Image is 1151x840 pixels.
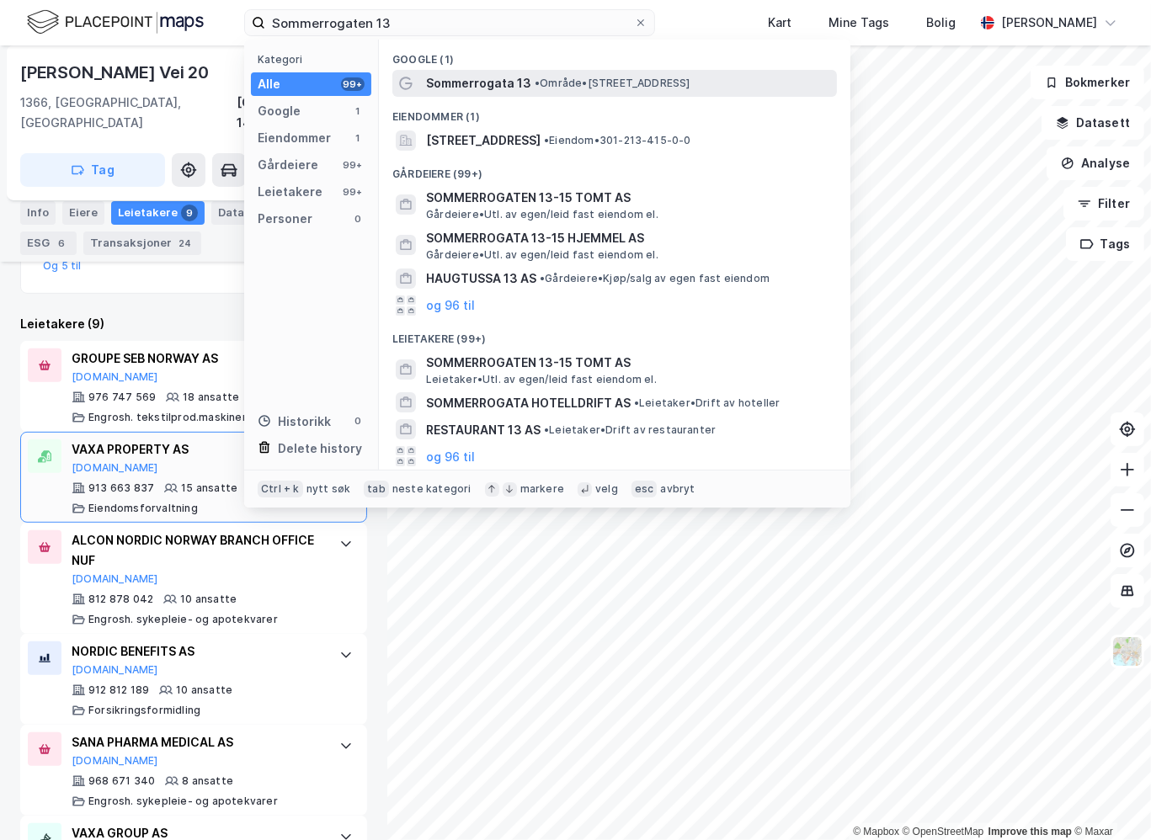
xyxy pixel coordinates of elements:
[829,13,889,33] div: Mine Tags
[351,104,365,118] div: 1
[72,348,322,369] div: GROUPE SEB NORWAY AS
[72,530,322,571] div: ALCON NORDIC NORWAY BRANCH OFFICE NUF
[182,774,233,788] div: 8 ansatte
[631,481,658,497] div: esc
[540,272,770,285] span: Gårdeiere • Kjøp/salg av egen fast eiendom
[426,446,475,466] button: og 96 til
[181,481,237,495] div: 15 ansatte
[1047,146,1144,180] button: Analyse
[237,93,367,133] div: [GEOGRAPHIC_DATA], 14/508
[88,683,149,697] div: 912 812 189
[27,8,204,37] img: logo.f888ab2527a4732fd821a326f86c7f29.svg
[72,641,322,662] div: NORDIC BENEFITS AS
[88,774,155,788] div: 968 671 340
[72,461,158,475] button: [DOMAIN_NAME]
[83,231,201,254] div: Transaksjoner
[426,420,541,440] span: RESTAURANT 13 AS
[379,97,850,127] div: Eiendommer (1)
[1066,227,1144,261] button: Tags
[258,182,322,202] div: Leietakere
[926,13,956,33] div: Bolig
[1063,187,1144,221] button: Filter
[306,482,351,496] div: nytt søk
[258,128,331,148] div: Eiendommer
[544,134,691,147] span: Eiendom • 301-213-415-0-0
[1031,66,1144,99] button: Bokmerker
[72,572,158,586] button: [DOMAIN_NAME]
[43,259,82,273] button: Og 5 til
[379,154,850,184] div: Gårdeiere (99+)
[72,663,158,677] button: [DOMAIN_NAME]
[379,40,850,70] div: Google (1)
[426,373,657,386] span: Leietaker • Utl. av egen/leid fast eiendom el.
[351,131,365,145] div: 1
[379,319,850,349] div: Leietakere (99+)
[540,272,545,284] span: •
[265,10,634,35] input: Søk på adresse, matrikkel, gårdeiere, leietakere eller personer
[341,185,365,199] div: 99+
[88,704,200,717] div: Forsikringsformidling
[364,481,389,497] div: tab
[258,481,303,497] div: Ctrl + k
[1067,759,1151,840] iframe: Chat Widget
[351,212,365,226] div: 0
[258,155,318,175] div: Gårdeiere
[53,234,70,251] div: 6
[211,200,295,224] div: Datasett
[544,423,549,436] span: •
[88,391,156,404] div: 976 747 569
[426,208,658,221] span: Gårdeiere • Utl. av egen/leid fast eiendom el.
[392,482,472,496] div: neste kategori
[660,482,695,496] div: avbryt
[634,396,781,410] span: Leietaker • Drift av hoteller
[88,613,278,626] div: Engrosh. sykepleie- og apotekvarer
[20,314,367,334] div: Leietakere (9)
[20,153,165,187] button: Tag
[595,482,618,496] div: velg
[544,134,549,146] span: •
[72,732,322,752] div: SANA PHARMA MEDICAL AS
[72,439,322,460] div: VAXA PROPERTY AS
[88,481,154,495] div: 913 663 837
[768,13,791,33] div: Kart
[544,423,716,437] span: Leietaker • Drift av restauranter
[62,200,104,224] div: Eiere
[634,396,639,409] span: •
[180,593,237,606] div: 10 ansatte
[258,53,371,66] div: Kategori
[426,393,631,413] span: SOMMERROGATA HOTELLDRIFT AS
[258,209,312,229] div: Personer
[535,77,540,89] span: •
[426,228,830,248] span: SOMMERROGATA 13-15 HJEMMEL AS
[20,200,56,224] div: Info
[426,73,531,93] span: Sommerrogata 13
[535,77,690,90] span: Område • [STREET_ADDRESS]
[1001,13,1097,33] div: [PERSON_NAME]
[72,754,158,768] button: [DOMAIN_NAME]
[88,593,153,606] div: 812 878 042
[20,59,212,86] div: [PERSON_NAME] Vei 20
[1042,106,1144,140] button: Datasett
[903,826,984,837] a: OpenStreetMap
[1111,635,1143,667] img: Z
[426,268,536,289] span: HAUGTUSSA 13 AS
[72,370,158,384] button: [DOMAIN_NAME]
[853,826,899,837] a: Mapbox
[426,353,830,373] span: SOMMERROGATEN 13-15 TOMT AS
[88,795,278,808] div: Engrosh. sykepleie- og apotekvarer
[20,93,237,133] div: 1366, [GEOGRAPHIC_DATA], [GEOGRAPHIC_DATA]
[258,74,280,94] div: Alle
[258,101,301,121] div: Google
[111,200,205,224] div: Leietakere
[278,439,362,459] div: Delete history
[341,158,365,172] div: 99+
[426,248,658,262] span: Gårdeiere • Utl. av egen/leid fast eiendom el.
[88,502,198,515] div: Eiendomsforvaltning
[351,414,365,428] div: 0
[988,826,1072,837] a: Improve this map
[426,130,541,151] span: [STREET_ADDRESS]
[258,412,331,432] div: Historikk
[341,77,365,91] div: 99+
[181,204,198,221] div: 9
